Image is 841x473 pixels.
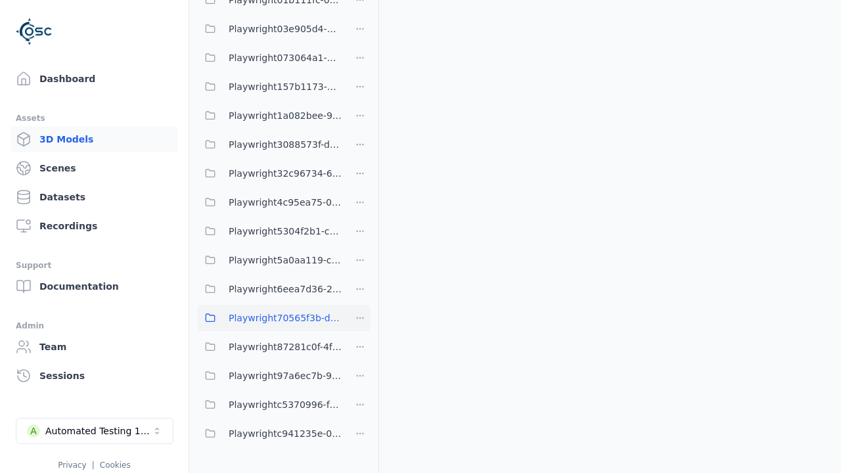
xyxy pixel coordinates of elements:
[197,45,342,71] button: Playwright073064a1-25dc-42be-bd5d-9b023c0ea8dd
[197,363,342,389] button: Playwright97a6ec7b-9dec-45d7-98ef-5e87a5181b08
[197,247,342,273] button: Playwright5a0aa119-c5be-433d-90b0-de75c36c42a7
[16,258,173,273] div: Support
[16,318,173,334] div: Admin
[229,223,342,239] span: Playwright5304f2b1-c9d3-459f-957a-a9fd53ec8eaf
[197,74,342,100] button: Playwright157b1173-e73c-4808-a1ac-12e2e4cec217
[11,155,178,181] a: Scenes
[197,218,342,244] button: Playwright5304f2b1-c9d3-459f-957a-a9fd53ec8eaf
[197,392,342,418] button: Playwrightc5370996-fc8e-4363-a68c-af44e6d577c9
[197,420,342,447] button: Playwrightc941235e-0b6c-43b1-9b5f-438aa732d279
[229,368,342,384] span: Playwright97a6ec7b-9dec-45d7-98ef-5e87a5181b08
[11,66,178,92] a: Dashboard
[197,189,342,215] button: Playwright4c95ea75-059d-4cd5-9024-2cd9de30b3b0
[229,50,342,66] span: Playwright073064a1-25dc-42be-bd5d-9b023c0ea8dd
[58,461,86,470] a: Privacy
[229,281,342,297] span: Playwright6eea7d36-2bfb-4c23-8a5c-c23a2aced77e
[229,79,342,95] span: Playwright157b1173-e73c-4808-a1ac-12e2e4cec217
[16,13,53,50] img: Logo
[229,166,342,181] span: Playwright32c96734-6866-42ae-8456-0f4acea52717
[11,184,178,210] a: Datasets
[197,16,342,42] button: Playwright03e905d4-0135-4922-94e2-0c56aa41bf04
[229,194,342,210] span: Playwright4c95ea75-059d-4cd5-9024-2cd9de30b3b0
[229,310,342,326] span: Playwright70565f3b-d1cd-451e-b08a-b6e5d72db463
[27,424,40,438] div: A
[11,126,178,152] a: 3D Models
[11,334,178,360] a: Team
[229,21,342,37] span: Playwright03e905d4-0135-4922-94e2-0c56aa41bf04
[197,131,342,158] button: Playwright3088573f-d44d-455e-85f6-006cb06f31fb
[16,110,173,126] div: Assets
[45,424,152,438] div: Automated Testing 1 - Playwright
[229,397,342,413] span: Playwrightc5370996-fc8e-4363-a68c-af44e6d577c9
[229,252,342,268] span: Playwright5a0aa119-c5be-433d-90b0-de75c36c42a7
[197,102,342,129] button: Playwright1a082bee-99b4-4375-8133-1395ef4c0af5
[197,276,342,302] button: Playwright6eea7d36-2bfb-4c23-8a5c-c23a2aced77e
[197,160,342,187] button: Playwright32c96734-6866-42ae-8456-0f4acea52717
[11,363,178,389] a: Sessions
[229,137,342,152] span: Playwright3088573f-d44d-455e-85f6-006cb06f31fb
[11,213,178,239] a: Recordings
[16,418,173,444] button: Select a workspace
[197,334,342,360] button: Playwright87281c0f-4f4a-4173-bef9-420ef006671d
[197,305,342,331] button: Playwright70565f3b-d1cd-451e-b08a-b6e5d72db463
[229,108,342,124] span: Playwright1a082bee-99b4-4375-8133-1395ef4c0af5
[229,339,342,355] span: Playwright87281c0f-4f4a-4173-bef9-420ef006671d
[11,273,178,300] a: Documentation
[100,461,131,470] a: Cookies
[92,461,95,470] span: |
[229,426,342,441] span: Playwrightc941235e-0b6c-43b1-9b5f-438aa732d279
